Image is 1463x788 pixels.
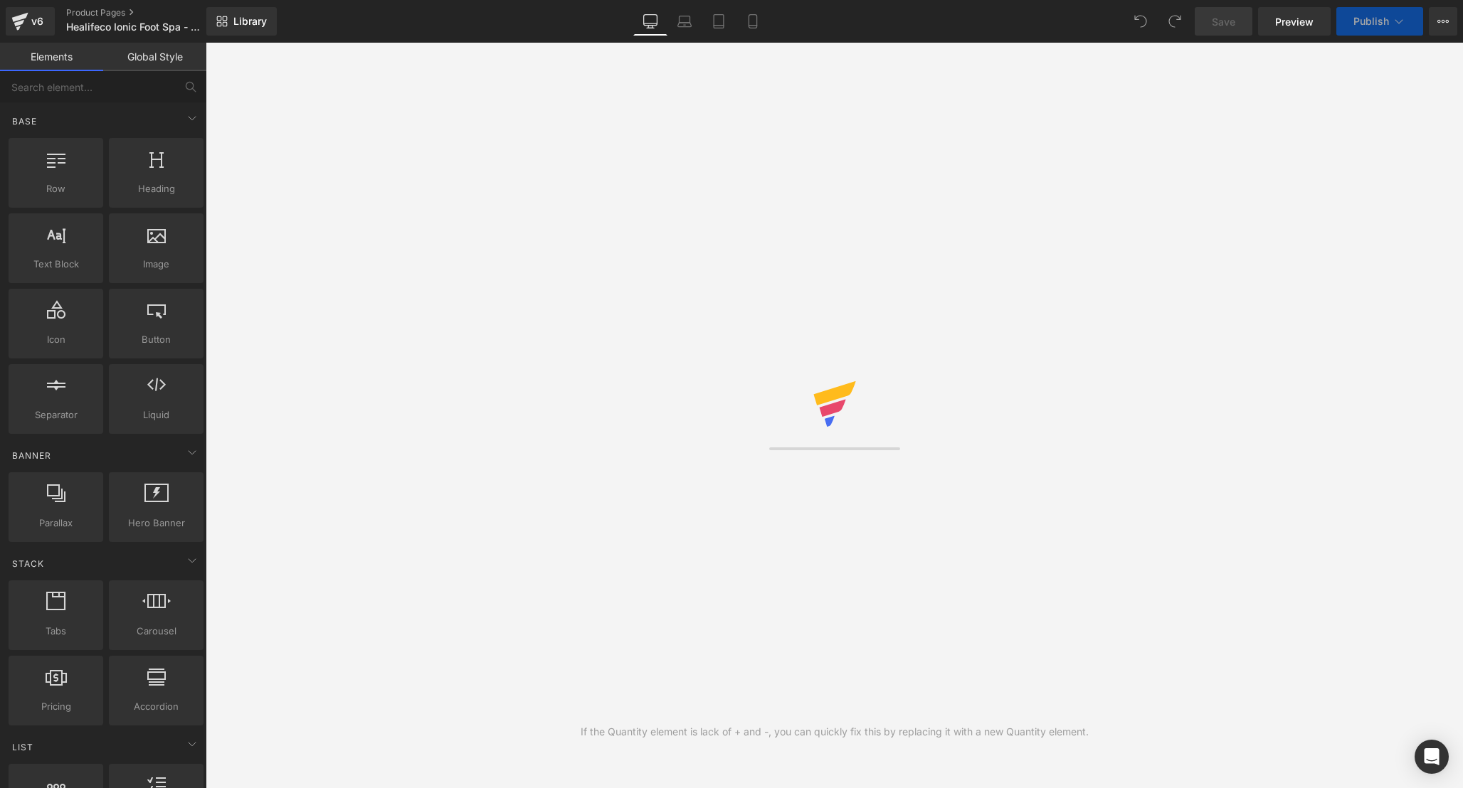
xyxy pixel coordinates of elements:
[13,181,99,196] span: Row
[736,7,770,36] a: Mobile
[66,21,203,33] span: Healifeco Ionic Foot Spa - Store v3
[581,724,1089,740] div: If the Quantity element is lack of + and -, you can quickly fix this by replacing it with a new Q...
[28,12,46,31] div: v6
[13,257,99,272] span: Text Block
[13,516,99,531] span: Parallax
[13,408,99,422] span: Separator
[66,7,230,18] a: Product Pages
[11,449,53,462] span: Banner
[13,699,99,714] span: Pricing
[1415,740,1449,774] div: Open Intercom Messenger
[667,7,702,36] a: Laptop
[113,516,199,531] span: Hero Banner
[633,7,667,36] a: Desktop
[11,557,46,570] span: Stack
[206,7,277,36] a: New Library
[1275,14,1314,29] span: Preview
[1353,16,1389,27] span: Publish
[6,7,55,36] a: v6
[113,181,199,196] span: Heading
[113,408,199,422] span: Liquid
[1212,14,1235,29] span: Save
[13,624,99,639] span: Tabs
[11,740,35,754] span: List
[1429,7,1457,36] button: More
[113,624,199,639] span: Carousel
[113,332,199,347] span: Button
[113,257,199,272] span: Image
[233,15,267,28] span: Library
[1161,7,1189,36] button: Redo
[11,115,38,128] span: Base
[1336,7,1423,36] button: Publish
[702,7,736,36] a: Tablet
[103,43,206,71] a: Global Style
[113,699,199,714] span: Accordion
[13,332,99,347] span: Icon
[1258,7,1331,36] a: Preview
[1126,7,1155,36] button: Undo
